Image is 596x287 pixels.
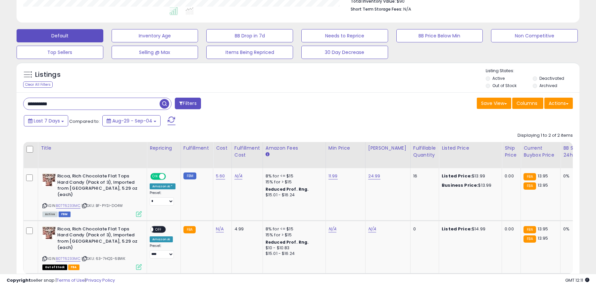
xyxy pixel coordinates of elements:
[518,132,573,139] div: Displaying 1 to 2 of 2 items
[206,29,293,42] button: BB Drop in 7d
[17,29,103,42] button: Default
[563,173,585,179] div: 0%
[86,277,115,283] a: Privacy Policy
[7,277,31,283] strong: Copyright
[442,173,497,179] div: $13.99
[492,75,505,81] label: Active
[57,226,138,252] b: Ricoa, Rich Chocolate Flat Tops Hard Candy (Pack of 3), Imported from [GEOGRAPHIC_DATA], 5.29 oz ...
[565,277,589,283] span: 2025-09-13 12:11 GMT
[150,244,175,259] div: Preset:
[216,226,224,232] a: N/A
[266,232,321,238] div: 15% for > $15
[183,145,210,152] div: Fulfillment
[266,251,321,257] div: $15.01 - $16.24
[112,46,198,59] button: Selling @ Max
[538,226,548,232] span: 13.95
[266,192,321,198] div: $15.01 - $16.24
[523,145,558,159] div: Current Buybox Price
[23,81,53,88] div: Clear All Filters
[505,173,516,179] div: 0.00
[7,277,115,284] div: seller snap | |
[413,173,434,179] div: 16
[216,173,225,179] a: 5.60
[442,226,497,232] div: $14.99
[183,226,196,233] small: FBA
[413,226,434,232] div: 0
[328,173,338,179] a: 11.99
[266,145,323,152] div: Amazon Fees
[153,226,164,232] span: OFF
[517,100,537,107] span: Columns
[523,173,536,180] small: FBA
[523,226,536,233] small: FBA
[150,191,175,206] div: Preset:
[368,226,376,232] a: N/A
[539,75,564,81] label: Deactivated
[42,264,67,270] span: All listings that are currently out of stock and unavailable for purchase on Amazon
[266,186,309,192] b: Reduced Prof. Rng.
[266,152,270,158] small: Amazon Fees.
[17,46,103,59] button: Top Sellers
[442,182,497,188] div: $13.99
[24,115,68,126] button: Last 7 Days
[151,174,159,179] span: ON
[328,226,336,232] a: N/A
[112,29,198,42] button: Inventory Age
[57,173,138,199] b: Ricoa, Rich Chocolate Flat Tops Hard Candy (Pack of 3), Imported from [GEOGRAPHIC_DATA], 5.29 oz ...
[112,118,152,124] span: Aug-29 - Sep-04
[301,46,388,59] button: 30 Day Decrease
[266,226,321,232] div: 8% for <= $15
[266,173,321,179] div: 8% for <= $15
[505,226,516,232] div: 0.00
[538,235,548,241] span: 13.95
[351,6,402,12] b: Short Term Storage Fees:
[57,277,85,283] a: Terms of Use
[234,145,260,159] div: Fulfillment Cost
[41,145,144,152] div: Title
[266,245,321,251] div: $10 - $10.83
[150,183,175,189] div: Amazon AI *
[216,145,229,152] div: Cost
[42,226,56,239] img: 61StpibfupL._SL40_.jpg
[442,226,472,232] b: Listed Price:
[301,29,388,42] button: Needs to Reprice
[35,70,61,79] h5: Listings
[368,173,380,179] a: 24.99
[442,145,499,152] div: Listed Price
[523,235,536,243] small: FBA
[544,98,573,109] button: Actions
[165,174,175,179] span: OFF
[56,256,80,262] a: B07T6233MC
[539,83,557,88] label: Archived
[442,182,478,188] b: Business Price:
[563,145,587,159] div: BB Share 24h.
[368,145,408,152] div: [PERSON_NAME]
[175,98,201,109] button: Filters
[183,172,196,179] small: FBM
[206,46,293,59] button: Items Being Repriced
[523,182,536,190] small: FBA
[505,145,518,159] div: Ship Price
[234,226,258,232] div: 4.99
[81,203,123,208] span: | SKU: BF-PYSI-DO4W
[563,226,585,232] div: 0%
[328,145,363,152] div: Min Price
[68,264,79,270] span: FBA
[42,173,142,216] div: ASIN:
[403,6,411,12] span: N/A
[266,239,309,245] b: Reduced Prof. Rng.
[413,145,436,159] div: Fulfillable Quantity
[59,212,71,217] span: FBM
[512,98,543,109] button: Columns
[491,29,578,42] button: Non Competitive
[538,182,548,188] span: 13.95
[42,212,58,217] span: All listings currently available for purchase on Amazon
[56,203,80,209] a: B07T6233MC
[234,173,242,179] a: N/A
[34,118,60,124] span: Last 7 Days
[42,226,142,269] div: ASIN:
[442,173,472,179] b: Listed Price:
[81,256,125,261] span: | SKU: 63-7HQS-6BWK
[492,83,517,88] label: Out of Stock
[69,118,100,124] span: Compared to:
